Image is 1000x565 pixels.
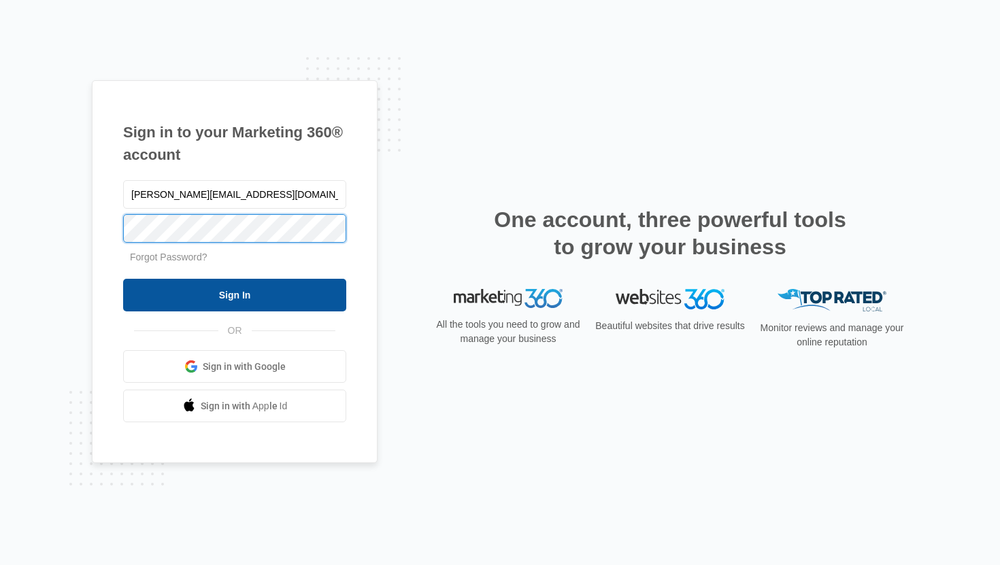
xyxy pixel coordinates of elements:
[454,289,563,308] img: Marketing 360
[616,289,724,309] img: Websites 360
[123,350,346,383] a: Sign in with Google
[594,319,746,333] p: Beautiful websites that drive results
[123,180,346,209] input: Email
[756,321,908,349] p: Monitor reviews and manage your online reputation
[778,289,886,311] img: Top Rated Local
[203,360,286,374] span: Sign in with Google
[123,390,346,422] a: Sign in with Apple Id
[218,324,252,338] span: OR
[201,399,288,413] span: Sign in with Apple Id
[123,121,346,166] h1: Sign in to your Marketing 360® account
[123,279,346,311] input: Sign In
[432,318,584,346] p: All the tools you need to grow and manage your business
[130,252,207,262] a: Forgot Password?
[490,206,850,260] h2: One account, three powerful tools to grow your business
